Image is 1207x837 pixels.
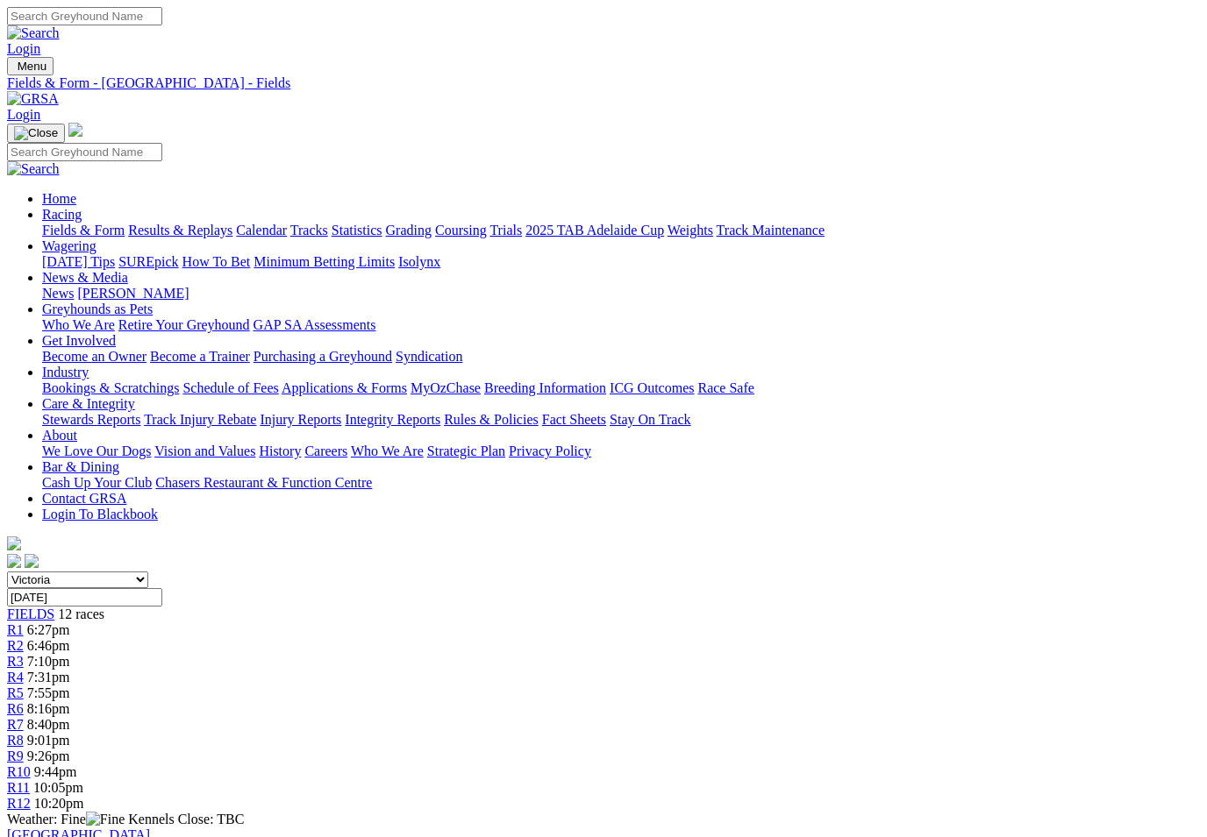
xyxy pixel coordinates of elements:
[7,685,24,700] a: R5
[42,507,158,521] a: Login To Blackbook
[509,443,591,458] a: Privacy Policy
[7,764,31,779] a: R10
[7,796,31,811] a: R12
[42,286,1200,301] div: News & Media
[7,41,40,56] a: Login
[7,717,24,732] a: R7
[7,536,21,550] img: logo-grsa-white.png
[7,107,40,122] a: Login
[610,380,694,395] a: ICG Outcomes
[42,333,116,348] a: Get Involved
[259,443,301,458] a: History
[42,191,76,206] a: Home
[7,748,24,763] span: R9
[42,443,151,458] a: We Love Our Dogs
[7,812,128,826] span: Weather: Fine
[42,380,179,395] a: Bookings & Scratchings
[290,223,328,238] a: Tracks
[42,286,74,301] a: News
[345,412,440,427] a: Integrity Reports
[435,223,487,238] a: Coursing
[236,223,287,238] a: Calendar
[427,443,505,458] a: Strategic Plan
[18,60,46,73] span: Menu
[7,7,162,25] input: Search
[7,91,59,107] img: GRSA
[27,654,70,669] span: 7:10pm
[304,443,347,458] a: Careers
[254,254,395,269] a: Minimum Betting Limits
[525,223,664,238] a: 2025 TAB Adelaide Cup
[27,670,70,684] span: 7:31pm
[351,443,424,458] a: Who We Are
[7,588,162,606] input: Select date
[254,349,392,364] a: Purchasing a Greyhound
[118,317,250,332] a: Retire Your Greyhound
[7,670,24,684] a: R4
[7,25,60,41] img: Search
[7,606,54,621] a: FIELDS
[150,349,250,364] a: Become a Trainer
[27,748,70,763] span: 9:26pm
[697,380,753,395] a: Race Safe
[77,286,189,301] a: [PERSON_NAME]
[42,491,126,506] a: Contact GRSA
[27,717,70,732] span: 8:40pm
[182,380,278,395] a: Schedule of Fees
[42,317,1200,333] div: Greyhounds as Pets
[444,412,539,427] a: Rules & Policies
[42,428,77,443] a: About
[42,223,1200,238] div: Racing
[7,75,1200,91] a: Fields & Form - [GEOGRAPHIC_DATA] - Fields
[27,638,70,653] span: 6:46pm
[7,654,24,669] a: R3
[25,554,39,568] img: twitter.svg
[42,270,128,285] a: News & Media
[7,780,30,795] span: R11
[86,812,125,827] img: Fine
[42,475,152,490] a: Cash Up Your Club
[42,254,1200,270] div: Wagering
[128,812,244,826] span: Kennels Close: TBC
[27,622,70,637] span: 6:27pm
[7,701,24,716] span: R6
[489,223,522,238] a: Trials
[398,254,440,269] a: Isolynx
[7,143,162,161] input: Search
[34,764,77,779] span: 9:44pm
[34,796,84,811] span: 10:20pm
[7,638,24,653] a: R2
[42,396,135,411] a: Care & Integrity
[332,223,382,238] a: Statistics
[386,223,432,238] a: Grading
[42,443,1200,459] div: About
[42,254,115,269] a: [DATE] Tips
[42,412,1200,428] div: Care & Integrity
[7,554,21,568] img: facebook.svg
[668,223,713,238] a: Weights
[42,459,119,474] a: Bar & Dining
[42,349,146,364] a: Become an Owner
[7,124,65,143] button: Toggle navigation
[42,349,1200,365] div: Get Involved
[58,606,104,621] span: 12 races
[260,412,341,427] a: Injury Reports
[411,380,481,395] a: MyOzChase
[42,380,1200,396] div: Industry
[42,475,1200,491] div: Bar & Dining
[7,733,24,748] a: R8
[7,622,24,637] a: R1
[33,780,83,795] span: 10:05pm
[68,123,82,137] img: logo-grsa-white.png
[282,380,407,395] a: Applications & Forms
[396,349,462,364] a: Syndication
[542,412,606,427] a: Fact Sheets
[42,365,89,379] a: Industry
